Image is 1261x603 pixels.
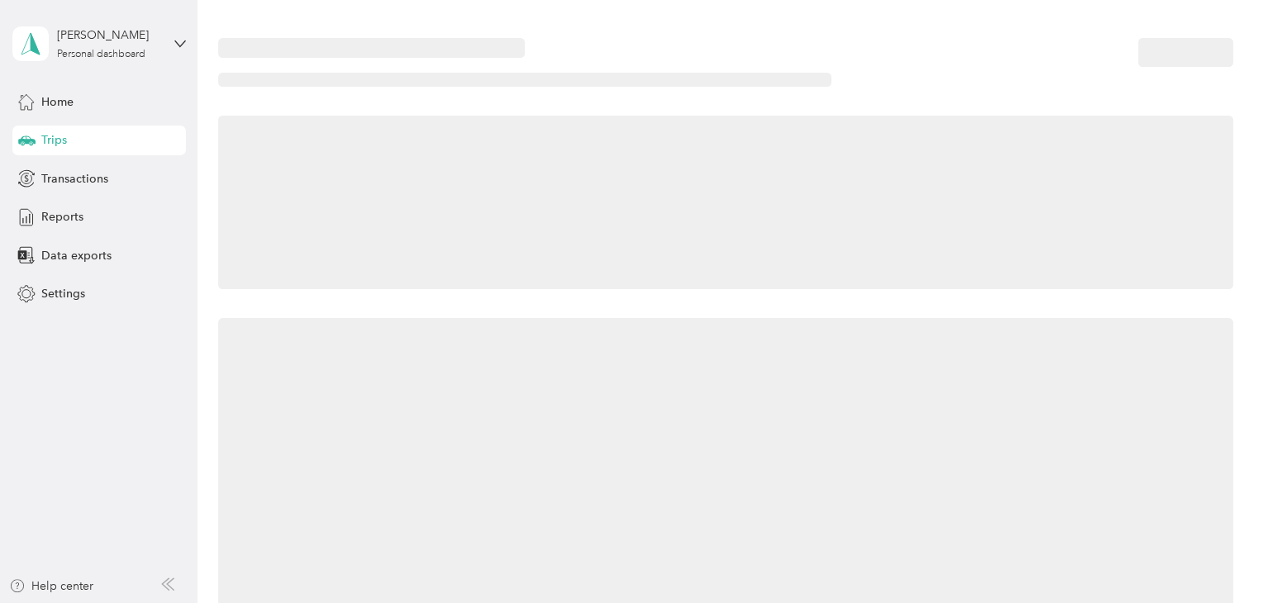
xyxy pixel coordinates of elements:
[41,285,85,302] span: Settings
[41,131,67,149] span: Trips
[41,170,108,188] span: Transactions
[1168,510,1261,603] iframe: Everlance-gr Chat Button Frame
[9,577,93,595] button: Help center
[41,208,83,226] span: Reports
[57,26,160,44] div: [PERSON_NAME]
[41,93,74,111] span: Home
[41,247,112,264] span: Data exports
[57,50,145,59] div: Personal dashboard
